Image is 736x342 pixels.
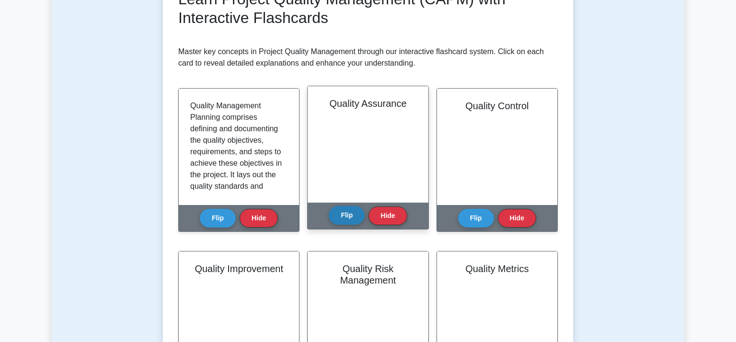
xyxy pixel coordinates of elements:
h2: Quality Control [448,100,546,112]
button: Flip [329,206,365,225]
p: Master key concepts in Project Quality Management through our interactive flashcard system. Click... [178,46,558,69]
button: Hide [368,206,407,225]
button: Flip [200,209,236,228]
h2: Quality Improvement [190,263,287,274]
button: Hide [498,209,536,228]
button: Hide [240,209,278,228]
h2: Quality Assurance [319,98,416,109]
h2: Quality Metrics [448,263,546,274]
button: Flip [458,209,494,228]
h2: Quality Risk Management [319,263,416,286]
